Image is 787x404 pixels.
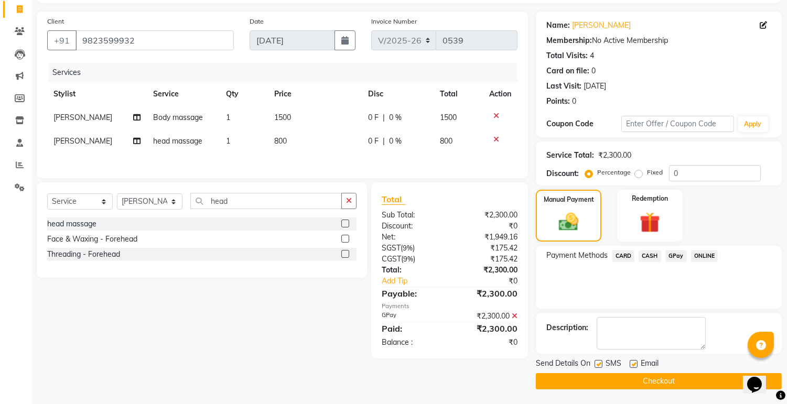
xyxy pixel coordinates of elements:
[389,136,402,147] span: 0 %
[450,210,526,221] div: ₹2,300.00
[434,82,483,106] th: Total
[268,82,362,106] th: Price
[382,194,406,205] span: Total
[362,82,434,106] th: Disc
[546,250,608,261] span: Payment Methods
[450,232,526,243] div: ₹1,949.16
[606,358,621,371] span: SMS
[440,113,457,122] span: 1500
[450,254,526,265] div: ₹175.42
[450,221,526,232] div: ₹0
[220,82,268,106] th: Qty
[621,116,734,132] input: Enter Offer / Coupon Code
[374,254,450,265] div: ( )
[226,136,230,146] span: 1
[383,136,385,147] span: |
[382,302,518,311] div: Payments
[374,221,450,232] div: Discount:
[47,30,77,50] button: +91
[374,276,462,287] a: Add Tip
[374,265,450,276] div: Total:
[738,116,768,132] button: Apply
[584,81,606,92] div: [DATE]
[546,35,592,46] div: Membership:
[382,243,401,253] span: SGST
[374,337,450,348] div: Balance :
[612,250,634,262] span: CARD
[450,243,526,254] div: ₹175.42
[483,82,518,106] th: Action
[546,322,588,333] div: Description:
[450,337,526,348] div: ₹0
[665,250,687,262] span: GPay
[374,322,450,335] div: Paid:
[633,210,666,235] img: _gift.svg
[546,65,589,77] div: Card on file:
[546,168,579,179] div: Discount:
[382,254,401,264] span: CGST
[546,96,570,107] div: Points:
[47,234,137,245] div: Face & Waxing - Forehead
[597,168,631,177] label: Percentage
[450,322,526,335] div: ₹2,300.00
[53,113,112,122] span: [PERSON_NAME]
[274,136,287,146] span: 800
[47,219,96,230] div: head massage
[450,311,526,322] div: ₹2,300.00
[147,82,220,106] th: Service
[374,243,450,254] div: ( )
[226,113,230,122] span: 1
[641,358,659,371] span: Email
[546,20,570,31] div: Name:
[250,17,264,26] label: Date
[647,168,663,177] label: Fixed
[536,373,782,389] button: Checkout
[374,232,450,243] div: Net:
[536,358,590,371] span: Send Details On
[546,50,588,61] div: Total Visits:
[374,287,450,300] div: Payable:
[374,311,450,322] div: GPay
[462,276,526,287] div: ₹0
[546,81,581,92] div: Last Visit:
[450,265,526,276] div: ₹2,300.00
[368,112,379,123] span: 0 F
[154,136,203,146] span: head massage
[47,17,64,26] label: Client
[591,65,596,77] div: 0
[546,35,771,46] div: No Active Membership
[154,113,203,122] span: Body massage
[546,150,594,161] div: Service Total:
[403,244,413,252] span: 9%
[544,195,594,204] label: Manual Payment
[48,63,525,82] div: Services
[572,96,576,107] div: 0
[546,118,621,129] div: Coupon Code
[450,287,526,300] div: ₹2,300.00
[47,249,120,260] div: Threading - Forehead
[590,50,594,61] div: 4
[374,210,450,221] div: Sub Total:
[403,255,413,263] span: 9%
[53,136,112,146] span: [PERSON_NAME]
[47,82,147,106] th: Stylist
[691,250,718,262] span: ONLINE
[368,136,379,147] span: 0 F
[632,194,668,203] label: Redemption
[639,250,661,262] span: CASH
[440,136,453,146] span: 800
[598,150,631,161] div: ₹2,300.00
[389,112,402,123] span: 0 %
[743,362,777,394] iframe: chat widget
[190,193,342,209] input: Search or Scan
[553,211,584,233] img: _cash.svg
[371,17,417,26] label: Invoice Number
[76,30,234,50] input: Search by Name/Mobile/Email/Code
[274,113,291,122] span: 1500
[572,20,631,31] a: [PERSON_NAME]
[383,112,385,123] span: |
